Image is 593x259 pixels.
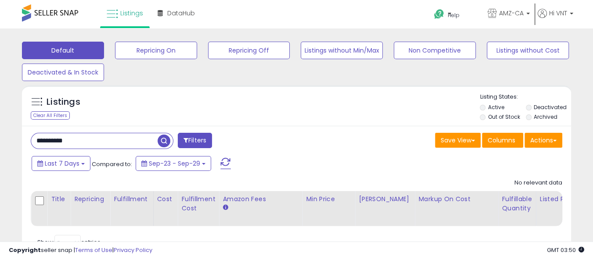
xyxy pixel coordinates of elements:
[427,2,480,28] a: Help
[514,179,562,187] div: No relevant data
[549,9,567,18] span: Hi VNT
[178,133,212,148] button: Filters
[434,9,445,20] i: Get Help
[418,195,494,204] div: Markup on Cost
[149,159,200,168] span: Sep-23 - Sep-29
[435,133,481,148] button: Save View
[45,159,79,168] span: Last 7 Days
[359,195,411,204] div: [PERSON_NAME]
[74,195,106,204] div: Repricing
[488,113,520,121] label: Out of Stock
[75,246,112,254] a: Terms of Use
[480,93,571,101] p: Listing States:
[32,156,90,171] button: Last 7 Days
[538,9,573,28] a: Hi VNT
[223,204,228,212] small: Amazon Fees.
[9,246,152,255] div: seller snap | |
[31,111,70,120] div: Clear All Filters
[9,246,41,254] strong: Copyright
[488,136,515,145] span: Columns
[448,11,460,19] span: Help
[37,238,101,246] span: Show: entries
[534,113,557,121] label: Archived
[301,42,383,59] button: Listings without Min/Max
[157,195,174,204] div: Cost
[208,42,290,59] button: Repricing Off
[47,96,80,108] h5: Listings
[92,160,132,168] span: Compared to:
[487,42,569,59] button: Listings without Cost
[223,195,298,204] div: Amazon Fees
[114,195,149,204] div: Fulfillment
[181,195,215,213] div: Fulfillment Cost
[136,156,211,171] button: Sep-23 - Sep-29
[499,9,524,18] span: AMZ-CA
[525,133,562,148] button: Actions
[51,195,67,204] div: Title
[394,42,476,59] button: Non Competitive
[502,195,532,213] div: Fulfillable Quantity
[534,103,567,111] label: Deactivated
[482,133,523,148] button: Columns
[115,42,197,59] button: Repricing On
[547,246,584,254] span: 2025-10-7 03:50 GMT
[114,246,152,254] a: Privacy Policy
[415,191,498,226] th: The percentage added to the cost of goods (COGS) that forms the calculator for Min & Max prices.
[22,42,104,59] button: Default
[167,9,195,18] span: DataHub
[306,195,351,204] div: Min Price
[488,103,504,111] label: Active
[120,9,143,18] span: Listings
[22,64,104,81] button: Deactivated & In Stock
